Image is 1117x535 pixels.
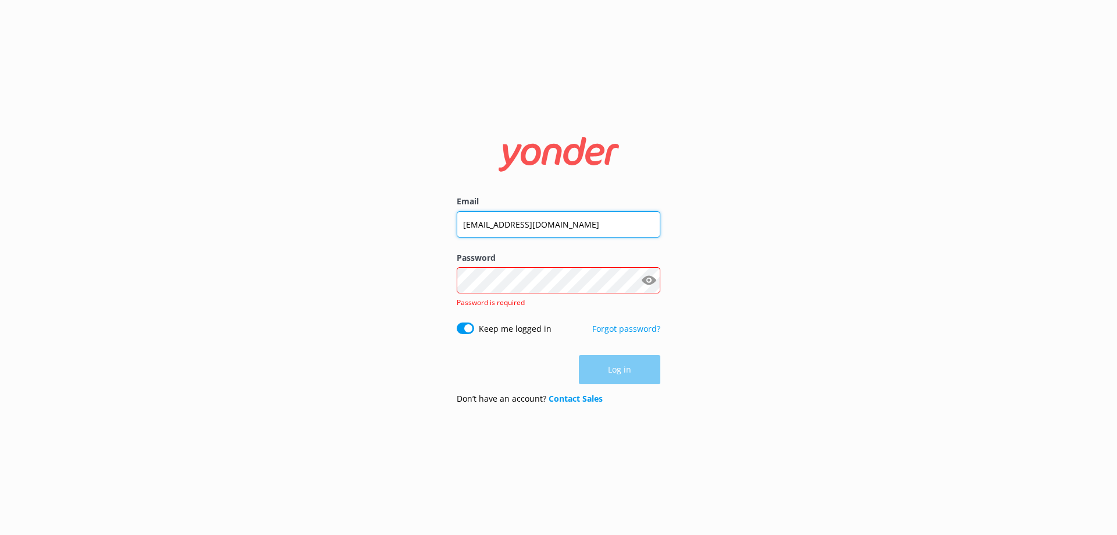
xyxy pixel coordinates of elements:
[457,392,603,405] p: Don’t have an account?
[457,195,660,208] label: Email
[637,269,660,292] button: Show password
[457,211,660,238] input: user@emailaddress.com
[549,393,603,404] a: Contact Sales
[592,323,660,334] a: Forgot password?
[479,323,552,335] label: Keep me logged in
[457,297,525,307] span: Password is required
[457,251,660,264] label: Password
